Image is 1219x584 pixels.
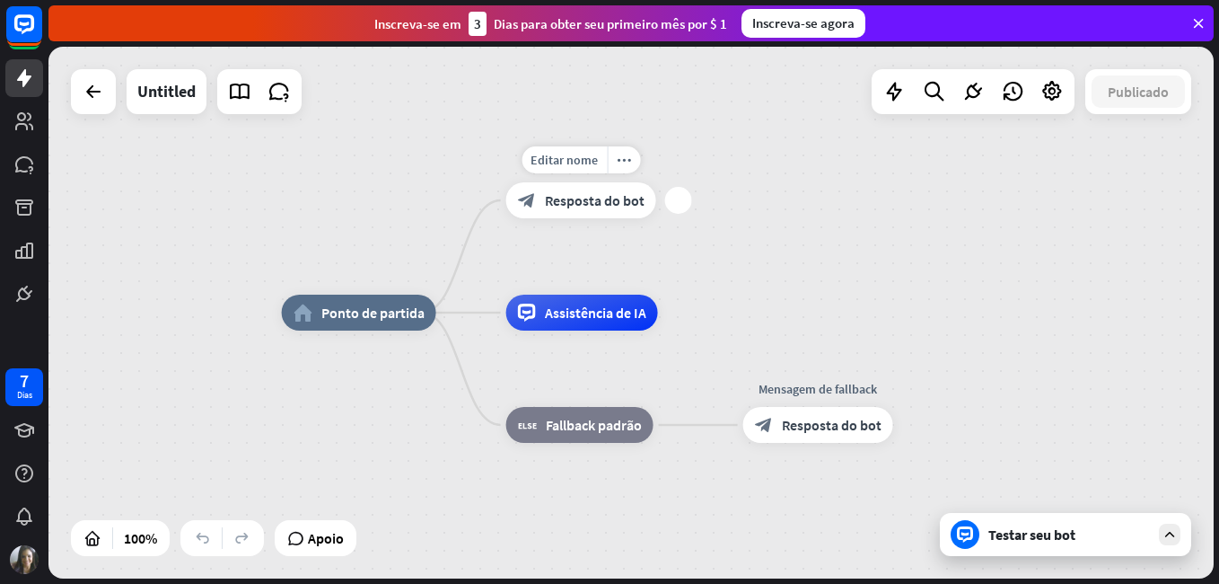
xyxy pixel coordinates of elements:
[494,15,727,32] font: Dias para obter seu primeiro mês por $ 1
[730,380,907,398] div: Mensagem de fallback
[741,9,865,38] div: Inscreva-se agora
[617,154,631,167] i: more_horiz
[782,416,881,434] span: Resposta do bot
[545,304,646,322] span: Assistência de IA
[755,416,773,434] i: block_bot_response
[5,368,43,406] a: 7 Dias
[308,524,344,553] span: Apoio
[988,526,1150,544] div: Testar seu bot
[20,373,29,389] div: 7
[531,152,598,168] span: Editar nome
[14,7,68,61] button: Abra o widget de bate-papo do LiveChat
[469,12,487,36] div: 3
[545,191,645,209] span: Resposta do bot
[118,524,162,553] div: 100%
[546,416,642,434] span: Fallback padrão
[294,304,312,322] i: home_2
[137,69,196,114] div: Untitled
[518,416,537,434] i: block_fallback
[1092,75,1185,108] button: Publicado
[17,389,32,402] div: Dias
[374,15,461,32] font: Inscreva-se em
[518,191,536,209] i: block_bot_response
[321,304,425,322] span: Ponto de partida
[1108,83,1169,101] font: Publicado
